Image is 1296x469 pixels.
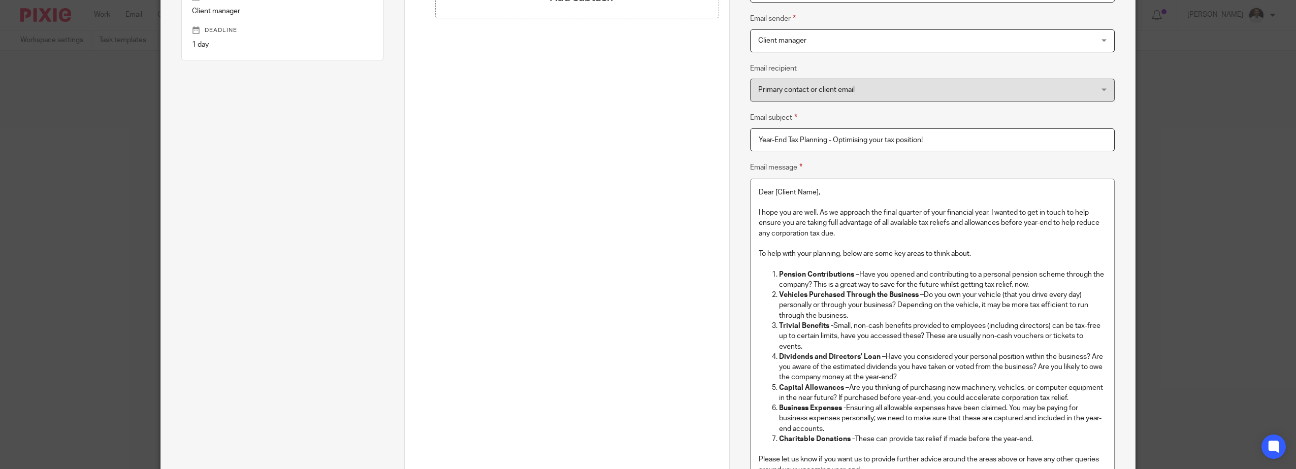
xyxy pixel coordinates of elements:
[779,322,833,329] strong: Trivial Benefits -
[779,403,1106,434] p: Ensuring all allowable expenses have been claimed. You may be paying for business expenses person...
[750,161,802,173] label: Email message
[779,353,886,360] strong: Dividends and Directors’ Loan –
[779,384,849,391] strong: Capital Allowances –
[759,187,1106,197] p: Dear [Client Name],
[779,290,1106,321] p: Do you own your vehicle (that you drive every day) personally or through your business? Depending...
[759,249,1106,259] p: To help with your planning, below are some key areas to think about.
[750,128,1115,151] input: Subject
[192,26,373,35] p: Deadline
[758,37,806,44] span: Client manager
[779,435,855,443] strong: Charitable Donations -
[779,383,1106,404] p: Are you thinking of purchasing new machinery, vehicles, or computer equipment in the near future?...
[750,63,797,74] label: Email recipient
[779,434,1106,444] p: These can provide tax relief if made before the year-end.
[750,13,796,24] label: Email sender
[192,6,373,16] p: Client manager
[759,208,1106,239] p: I hope you are well. As we approach the final quarter of your financial year, I wanted to get in ...
[779,405,846,412] strong: Business Expenses -
[779,270,1106,290] p: Have you opened and contributing to a personal pension scheme through the company? This is a grea...
[758,86,855,93] span: Primary contact or client email
[779,271,859,278] strong: Pension Contributions –
[779,352,1106,383] p: Have you considered your personal position within the business? Are you aware of the estimated di...
[750,112,797,123] label: Email subject
[779,291,924,298] strong: Vehicles Purchased Through the Business –
[779,321,1106,352] p: Small, non-cash benefits provided to employees (including directors) can be tax-free up to certai...
[192,40,373,50] p: 1 day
